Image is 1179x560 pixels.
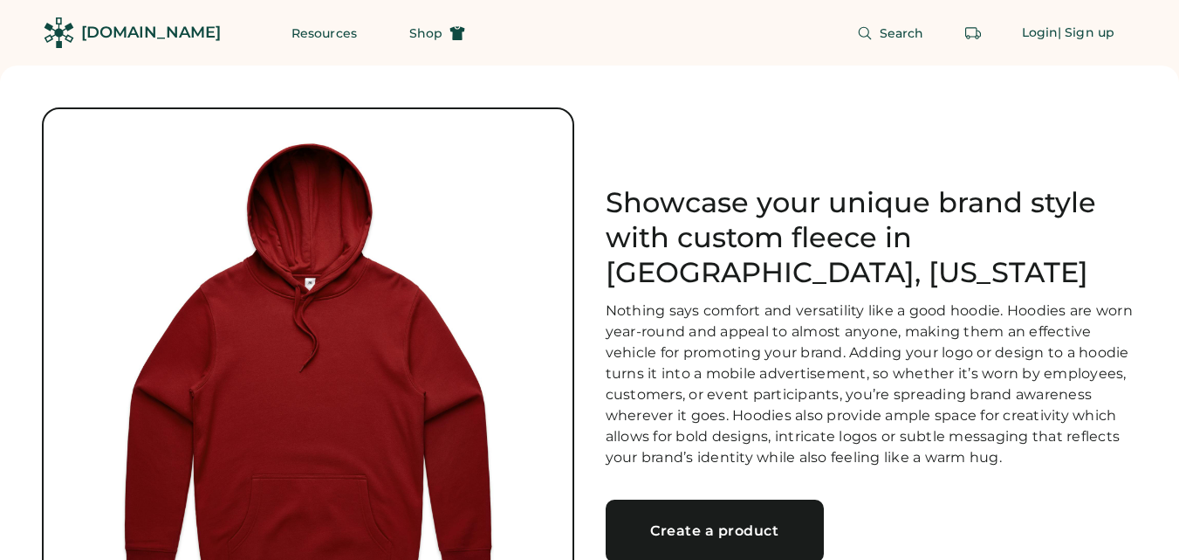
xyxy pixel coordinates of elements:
span: Search [880,27,924,39]
h1: Showcase your unique brand style with custom fleece in [GEOGRAPHIC_DATA], [US_STATE] [606,185,1138,290]
button: Shop [388,16,486,51]
button: Retrieve an order [956,16,990,51]
div: [DOMAIN_NAME] [81,22,221,44]
span: Shop [409,27,442,39]
div: Login [1022,24,1059,42]
button: Resources [271,16,378,51]
img: Rendered Logo - Screens [44,17,74,48]
div: Nothing says comfort and versatility like a good hoodie. Hoodies are worn year-round and appeal t... [606,301,1138,468]
div: | Sign up [1058,24,1114,42]
button: Search [836,16,945,51]
div: Create a product [627,524,803,538]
